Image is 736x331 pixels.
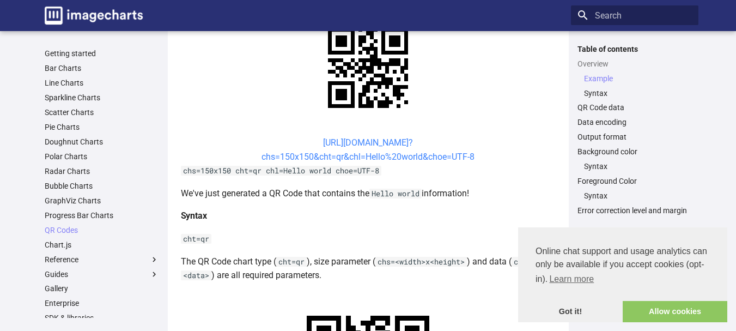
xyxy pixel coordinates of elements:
[309,9,427,127] img: chart
[45,210,159,220] a: Progress Bar Charts
[577,117,692,127] a: Data encoding
[276,257,307,267] code: cht=qr
[577,206,692,215] a: Error correction level and margin
[577,59,692,69] a: Overview
[45,122,159,132] a: Pie Charts
[45,313,159,323] a: SDK & libraries
[584,161,692,171] a: Syntax
[584,74,692,83] a: Example
[571,5,698,25] input: Search
[45,152,159,161] a: Polar Charts
[577,191,692,201] nav: Foreground Color
[45,269,159,279] label: Guides
[45,137,159,147] a: Doughnut Charts
[181,186,556,201] p: We've just generated a QR Code that contains the information!
[571,44,698,54] label: Table of contents
[261,137,475,162] a: [URL][DOMAIN_NAME]?chs=150x150&cht=qr&chl=Hello%20world&choe=UTF-8
[45,298,159,308] a: Enterprise
[40,2,147,29] a: Image-Charts documentation
[45,107,159,117] a: Scatter Charts
[45,196,159,206] a: GraphViz Charts
[45,93,159,103] a: Sparkline Charts
[571,44,698,216] nav: Table of contents
[577,176,692,186] a: Foreground Color
[181,209,556,223] h4: Syntax
[45,225,159,235] a: QR Codes
[45,63,159,73] a: Bar Charts
[536,245,710,287] span: Online chat support and usage analytics can only be available if you accept cookies (opt-in).
[45,240,159,250] a: Chart.js
[181,255,556,282] p: The QR Code chart type ( ), size parameter ( ) and data ( ) are all required parameters.
[548,271,595,287] a: learn more about cookies
[623,301,727,323] a: allow cookies
[45,255,159,264] label: Reference
[181,234,211,244] code: cht=qr
[45,7,143,25] img: logo
[584,191,692,201] a: Syntax
[577,74,692,98] nav: Overview
[181,166,381,176] code: chs=150x150 cht=qr chl=Hello world choe=UTF-8
[45,181,159,191] a: Bubble Charts
[584,88,692,98] a: Syntax
[369,189,422,198] code: Hello world
[375,257,467,267] code: chs=<width>x<height>
[518,301,623,323] a: dismiss cookie message
[577,103,692,112] a: QR Code data
[577,132,692,142] a: Output format
[45,166,159,176] a: Radar Charts
[518,227,727,322] div: cookieconsent
[577,161,692,171] nav: Background color
[45,49,159,58] a: Getting started
[45,284,159,293] a: Gallery
[45,78,159,88] a: Line Charts
[577,147,692,157] a: Background color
